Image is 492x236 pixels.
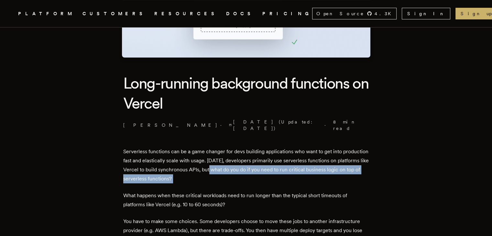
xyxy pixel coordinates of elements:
p: Serverless functions can be a game changer for devs building applications who want to get into pr... [123,147,369,183]
button: RESOURCES [154,10,218,18]
a: [PERSON_NAME] [123,122,218,128]
p: What happens when these critical workloads need to run longer than the typical short timeouts of ... [123,191,369,209]
span: [DATE] (Updated: [DATE] ) [229,119,322,132]
a: PRICING [262,10,312,18]
p: · · [123,119,369,132]
h1: Long-running background functions on Vercel [123,73,369,113]
button: PLATFORM [18,10,75,18]
a: Sign In [402,8,450,19]
a: CUSTOMERS [82,10,147,18]
span: 4.3 K [375,10,395,17]
a: DOCS [226,10,255,18]
span: Open Source [316,10,364,17]
span: 8 min read [333,119,365,132]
